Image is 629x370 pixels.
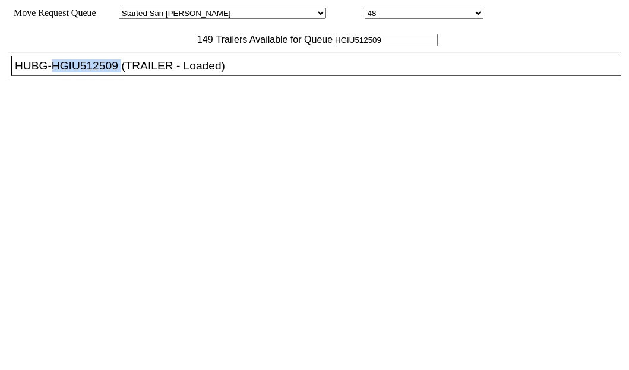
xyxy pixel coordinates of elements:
span: Location [328,8,362,18]
span: Area [98,8,116,18]
span: Trailers Available for Queue [213,34,333,45]
input: Filter Available Trailers [333,34,438,46]
div: HUBG-HGIU512509 (TRAILER - Loaded) [15,59,628,72]
span: 149 [191,34,213,45]
span: Move Request Queue [8,8,96,18]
